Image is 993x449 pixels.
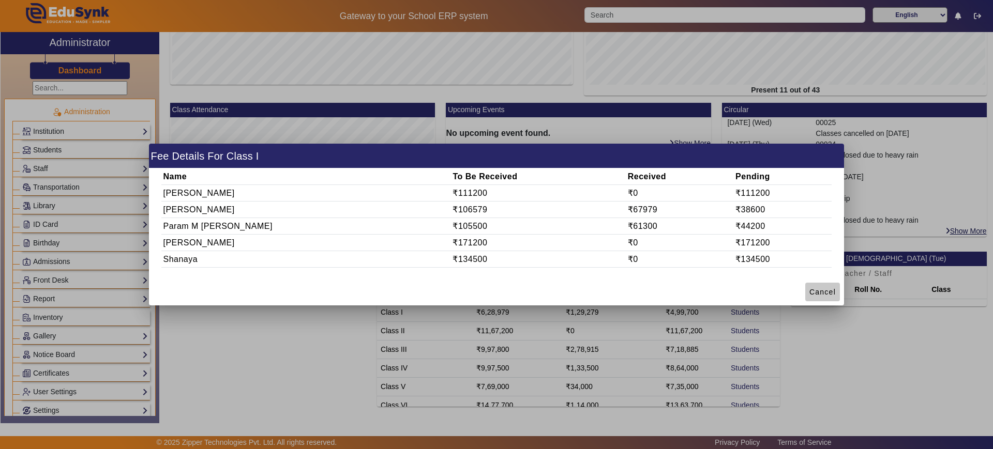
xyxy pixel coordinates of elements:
td: [PERSON_NAME] [161,235,451,251]
td: ₹44200 [734,218,832,235]
td: ₹171200 [734,235,832,251]
td: ₹0 [626,235,733,251]
td: [PERSON_NAME] [161,202,451,218]
td: ₹38600 [734,202,832,218]
th: To Be Received [451,168,626,185]
td: ₹134500 [734,251,832,268]
button: Cancel [805,283,840,301]
th: Name [161,168,451,185]
h1: Fee Details For Class I [149,144,844,168]
td: ₹111200 [451,185,626,202]
th: Received [626,168,733,185]
th: Pending [734,168,832,185]
td: ₹67979 [626,202,733,218]
td: ₹134500 [451,251,626,268]
td: ₹0 [626,251,733,268]
td: ₹111200 [734,185,832,202]
td: ₹105500 [451,218,626,235]
td: ₹0 [626,185,733,202]
td: Shanaya [161,251,451,268]
td: Param M [PERSON_NAME] [161,218,451,235]
td: ₹61300 [626,218,733,235]
td: ₹106579 [451,202,626,218]
td: ₹171200 [451,235,626,251]
td: [PERSON_NAME] [161,185,451,202]
span: Cancel [809,287,836,298]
